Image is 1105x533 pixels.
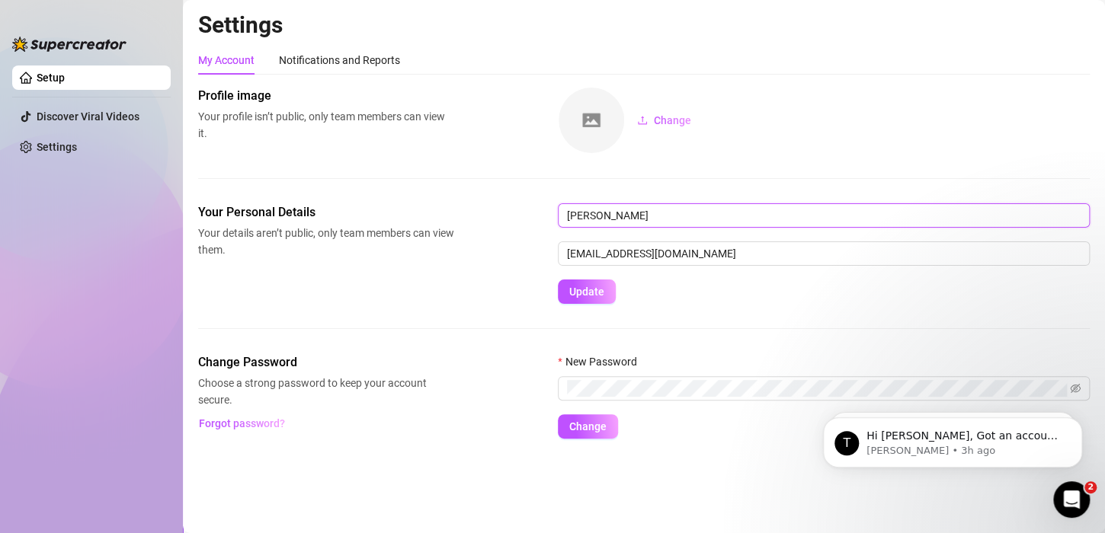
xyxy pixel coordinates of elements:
[279,52,400,69] div: Notifications and Reports
[654,114,691,126] span: Change
[198,203,454,222] span: Your Personal Details
[558,203,1090,228] input: Enter name
[558,279,616,304] button: Update
[625,108,703,132] button: Change
[569,286,604,298] span: Update
[800,385,1105,492] iframe: Intercom notifications message
[1070,383,1081,394] span: eye-invisible
[37,72,65,84] a: Setup
[567,380,1067,397] input: New Password
[37,110,139,123] a: Discover Viral Videos
[198,11,1090,40] h2: Settings
[1053,481,1090,518] iframe: Intercom live chat
[199,417,285,429] span: Forgot password?
[198,87,454,105] span: Profile image
[198,411,285,436] button: Forgot password?
[37,141,77,153] a: Settings
[569,420,607,432] span: Change
[198,375,454,408] span: Choose a strong password to keep your account secure.
[198,108,454,142] span: Your profile isn’t public, only team members can view it.
[198,353,454,372] span: Change Password
[558,353,646,370] label: New Password
[558,241,1090,266] input: Enter new email
[12,37,127,52] img: logo-BBDzfeDw.svg
[198,225,454,258] span: Your details aren’t public, only team members can view them.
[198,52,255,69] div: My Account
[559,88,624,153] img: square-placeholder.png
[637,115,648,126] span: upload
[1084,481,1097,493] span: 2
[558,414,618,439] button: Change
